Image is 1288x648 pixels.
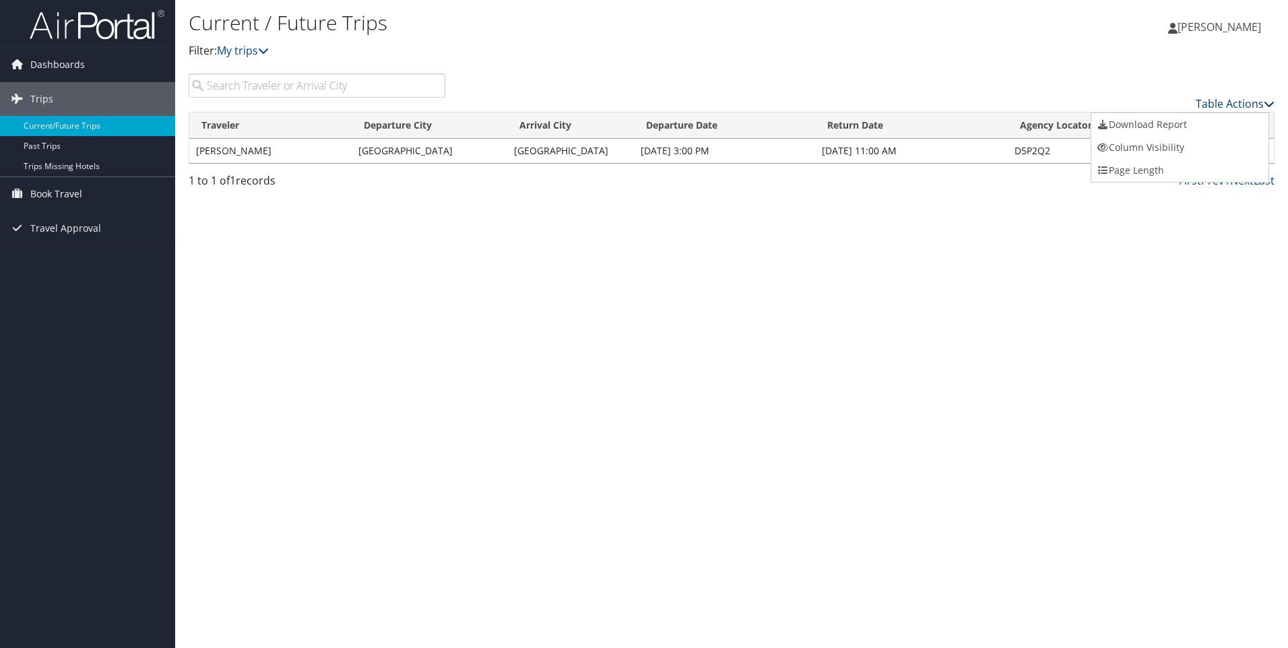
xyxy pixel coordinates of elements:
[30,212,101,245] span: Travel Approval
[1091,113,1268,136] a: Download Report
[1091,136,1268,159] a: Column Visibility
[30,82,53,116] span: Trips
[30,9,164,40] img: airportal-logo.png
[30,177,82,211] span: Book Travel
[1091,159,1268,182] a: Page Length
[30,48,85,82] span: Dashboards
